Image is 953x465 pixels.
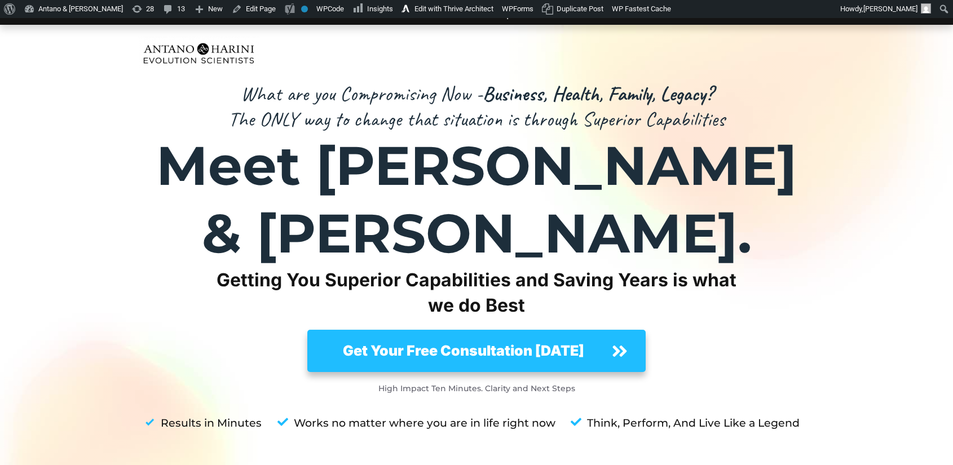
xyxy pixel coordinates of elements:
strong: Get Your Free Consultation [DATE] [343,342,584,359]
strong: Getting You Superior Capabilities and Saving Years is what we do Best [217,269,736,316]
div: No index [301,6,308,12]
a: Get Your Free Consultation [DATE] [307,330,646,371]
strong: Works no matter where you are in life right now [294,417,555,429]
strong: Meet [PERSON_NAME] & [PERSON_NAME]. [156,132,797,266]
strong: High Impact Ten Minutes. Clarity and Next Steps [378,383,575,393]
img: Evolution-Scientist (2) [138,37,259,70]
span: [PERSON_NAME] [863,5,917,13]
strong: Results in Minutes [161,417,262,429]
p: What are you Compromising Now - [138,81,815,107]
strong: Think, Perform, And Live Like a Legend [587,417,800,429]
strong: Business, Health, Family, Legacy? [483,81,713,107]
p: The ONLY way to change that situation is through Superior Capabilities [138,107,815,132]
